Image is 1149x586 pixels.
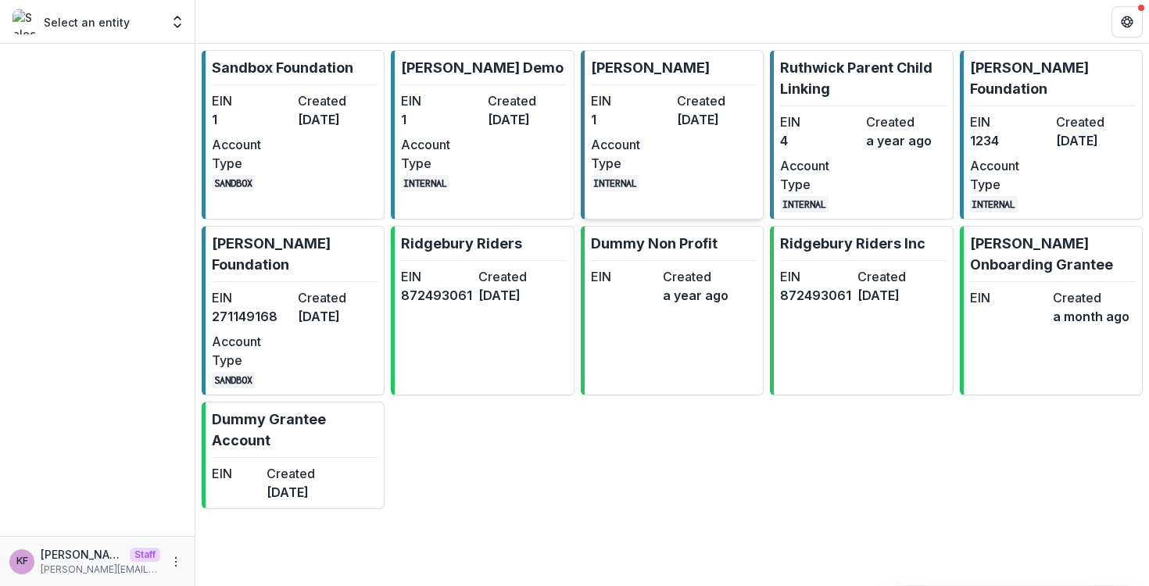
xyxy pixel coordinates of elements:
button: More [166,552,185,571]
dd: a year ago [663,286,728,305]
dd: a year ago [866,131,946,150]
a: Ruthwick Parent Child LinkingEIN4Createda year agoAccount TypeINTERNAL [770,50,953,220]
button: Get Help [1111,6,1143,38]
a: [PERSON_NAME] DemoEIN1Created[DATE]Account TypeINTERNAL [391,50,574,220]
dt: EIN [970,113,1050,131]
dd: [DATE] [267,483,315,502]
dd: [DATE] [488,110,567,129]
dt: EIN [591,91,671,110]
dt: Account Type [212,332,292,370]
dt: EIN [591,267,657,286]
a: [PERSON_NAME]EIN1Created[DATE]Account TypeINTERNAL [581,50,764,220]
a: [PERSON_NAME] FoundationEIN1234Created[DATE]Account TypeINTERNAL [960,50,1143,220]
dd: [DATE] [1056,131,1136,150]
a: Sandbox FoundationEIN1Created[DATE]Account TypeSANDBOX [202,50,385,220]
dt: Account Type [401,135,481,173]
dt: EIN [212,91,292,110]
code: INTERNAL [970,196,1018,213]
p: [PERSON_NAME] Foundation [970,57,1136,99]
code: INTERNAL [780,196,829,213]
p: [PERSON_NAME] [591,57,710,78]
dt: EIN [401,91,481,110]
p: Ridgebury Riders Inc [780,233,925,254]
dt: Created [866,113,946,131]
dd: a month ago [1053,307,1129,326]
dt: Created [677,91,757,110]
p: Dummy Grantee Account [212,409,378,451]
code: SANDBOX [212,175,255,191]
p: Sandbox Foundation [212,57,353,78]
dt: Created [298,288,378,307]
dd: 1234 [970,131,1050,150]
dd: [DATE] [298,110,378,129]
dt: Created [478,267,549,286]
dt: Created [1053,288,1129,307]
a: Ridgebury Riders IncEIN872493061Created[DATE] [770,226,953,395]
p: Select an entity [44,14,130,30]
dd: 4 [780,131,860,150]
div: Kyle Ford [16,556,28,566]
a: Dummy Non ProfitEINCreateda year ago [581,226,764,395]
dd: [DATE] [677,110,757,129]
p: [PERSON_NAME] Onboarding Grantee [970,233,1136,275]
dd: [DATE] [478,286,549,305]
dt: Created [298,91,378,110]
dt: EIN [212,288,292,307]
p: [PERSON_NAME] [41,546,123,563]
dt: EIN [401,267,472,286]
dt: Created [857,267,929,286]
code: SANDBOX [212,372,255,388]
dt: Account Type [780,156,860,194]
dd: 271149168 [212,307,292,326]
dt: EIN [970,288,1047,307]
a: [PERSON_NAME] FoundationEIN271149168Created[DATE]Account TypeSANDBOX [202,226,385,395]
dt: Account Type [212,135,292,173]
dt: Account Type [591,135,671,173]
code: INTERNAL [591,175,639,191]
dd: 872493061 [401,286,472,305]
dt: EIN [212,464,260,483]
p: [PERSON_NAME] Demo [401,57,564,78]
p: Ridgebury Riders [401,233,522,254]
p: Staff [130,548,160,562]
button: Open entity switcher [166,6,188,38]
dd: 1 [401,110,481,129]
p: [PERSON_NAME][EMAIL_ADDRESS][DOMAIN_NAME] [41,563,160,577]
p: [PERSON_NAME] Foundation [212,233,378,275]
dd: 1 [212,110,292,129]
p: Dummy Non Profit [591,233,718,254]
dd: [DATE] [857,286,929,305]
dt: Account Type [970,156,1050,194]
img: Select an entity [13,9,38,34]
dd: 1 [591,110,671,129]
p: Ruthwick Parent Child Linking [780,57,946,99]
dt: EIN [780,267,851,286]
dt: EIN [780,113,860,131]
dd: [DATE] [298,307,378,326]
dt: Created [488,91,567,110]
dd: 872493061 [780,286,851,305]
a: Ridgebury RidersEIN872493061Created[DATE] [391,226,574,395]
dt: Created [663,267,728,286]
a: Dummy Grantee AccountEINCreated[DATE] [202,402,385,509]
dt: Created [1056,113,1136,131]
a: [PERSON_NAME] Onboarding GranteeEINCreateda month ago [960,226,1143,395]
code: INTERNAL [401,175,449,191]
dt: Created [267,464,315,483]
